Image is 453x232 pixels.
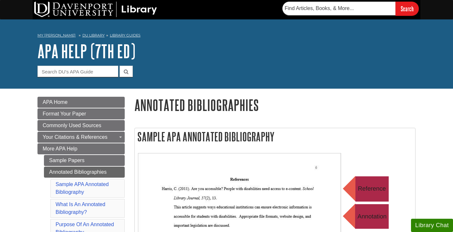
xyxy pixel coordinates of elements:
nav: breadcrumb [37,31,416,41]
a: Sample APA Annotated Bibliography [56,182,109,195]
a: Annotated Bibliographies [44,167,125,178]
span: More APA Help [43,146,77,151]
span: Commonly Used Sources [43,123,101,128]
a: What Is An Annotated Bibliography? [56,202,105,215]
h2: Sample APA Annotated Bibliography [135,128,415,145]
a: Commonly Used Sources [37,120,125,131]
input: Search [395,2,419,16]
form: Searches DU Library's articles, books, and more [282,2,419,16]
span: APA Home [43,99,68,105]
h1: Annotated Bibliographies [134,97,416,113]
input: Search DU's APA Guide [37,66,118,77]
a: APA Home [37,97,125,108]
img: DU Library [34,2,157,17]
span: Format Your Paper [43,111,86,116]
span: Your Citations & References [43,134,107,140]
input: Find Articles, Books, & More... [282,2,395,15]
a: Format Your Paper [37,108,125,119]
a: Your Citations & References [37,132,125,143]
a: Sample Papers [44,155,125,166]
a: Library Guides [110,33,141,38]
a: APA Help (7th Ed) [37,41,135,61]
button: Library Chat [411,219,453,232]
a: My [PERSON_NAME] [37,33,76,38]
a: More APA Help [37,143,125,154]
a: DU Library [82,33,105,38]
